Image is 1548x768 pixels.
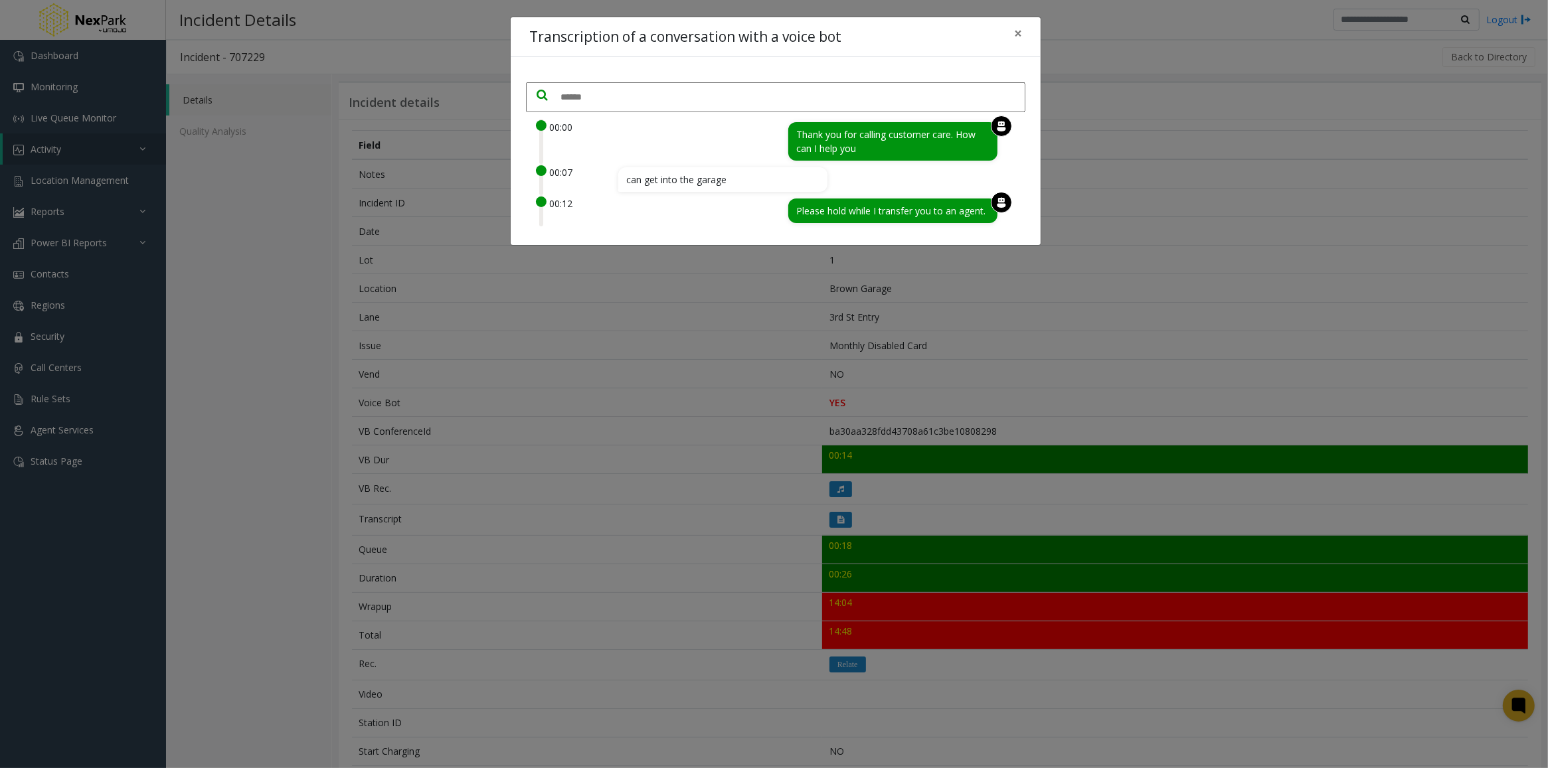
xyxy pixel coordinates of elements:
[549,165,572,179] div: 00:07
[788,198,997,223] span: Please hold while I transfer you to an agent.
[549,196,572,210] div: 00:12
[549,120,572,134] div: 00:00
[788,122,997,161] span: Thank you for calling customer care. How can I help you
[1014,24,1022,42] span: ×
[1005,17,1031,50] button: Close
[529,27,841,48] h4: Transcription of a conversation with a voice bot
[618,167,827,192] span: can get into the garage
